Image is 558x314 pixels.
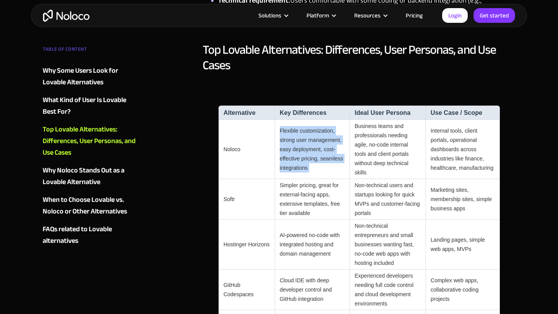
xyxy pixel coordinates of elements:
div: Resources [354,10,381,20]
td: Non-technical users and startups looking for quick MVPs and customer-facing portals [350,179,425,220]
a: FAQs related to Lovable alternatives [43,224,136,247]
a: Why Some Users Look for Lovable Alternatives [43,65,136,88]
div: Solutions [258,10,281,20]
a: Pricing [396,10,432,20]
td: Cloud IDE with deep developer control and GitHub integration [275,270,350,310]
th: Ideal User Persona [350,106,425,120]
td: Internal tools, client portals, operational dashboards across industries like finance, healthcare... [425,120,499,179]
td: Noloco [219,120,275,179]
div: Platform [297,10,344,20]
td: Non-technical entrepreneurs and small businesses wanting fast, no-code web apps with hosting incl... [350,220,425,270]
td: Complex web apps, collaborative coding projects [425,270,499,310]
a: home [43,10,90,22]
td: Flexible customization, strong user management, easy deployment, cost-effective pricing, seamless... [275,120,350,179]
div: Solutions [249,10,297,20]
td: GitHub Codespaces [219,270,275,310]
a: Top Lovable Alternatives: Differences, User Personas, and Use Cases‍ [43,124,136,159]
a: When to Choose Lovable vs. Noloco or Other Alternatives [43,194,136,217]
td: Experienced developers needing full code control and cloud development environments [350,270,425,310]
td: Business teams and professionals needing agile, no-code internal tools and client portals without... [350,120,425,179]
td: AI-powered no-code with integrated hosting and domain management [275,220,350,270]
th: Key Differences [275,106,350,120]
a: Why Noloco Stands Out as a Lovable Alternative [43,165,136,188]
a: What Kind of User Is Lovable Best For? [43,94,136,118]
td: Simpler pricing, great for external-facing apps, extensive templates, free tier available [275,179,350,220]
td: Hostinger Horizons [219,220,275,270]
th: Use Case / Scope [425,106,499,120]
div: TABLE OF CONTENT [43,43,136,59]
td: Marketing sites, membership sites, simple business apps [425,179,499,220]
th: Alternative [219,106,275,120]
td: Softr [219,179,275,220]
a: Login [442,8,468,23]
td: Landing pages, simple web apps, MVPs [425,220,499,270]
div: Platform [307,10,329,20]
h2: Top Lovable Alternatives: Differences, User Personas, and Use Cases ‍ [203,42,515,89]
a: Get started [474,8,515,23]
div: Resources [344,10,396,20]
